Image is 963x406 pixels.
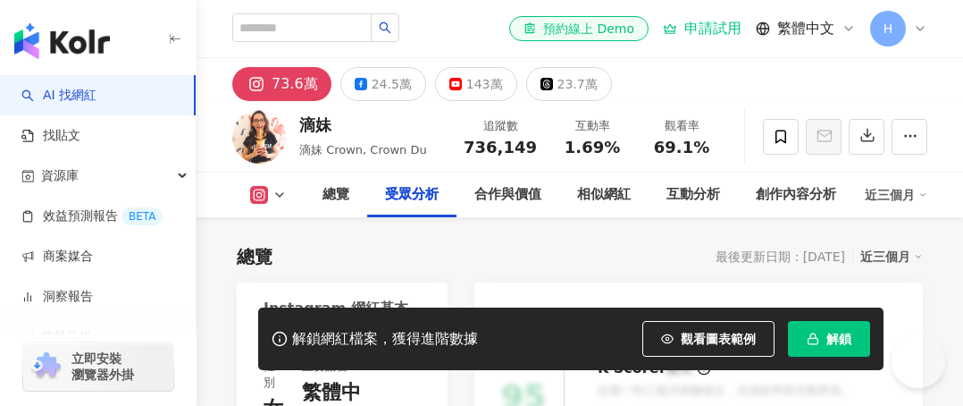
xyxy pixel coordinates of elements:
div: 受眾分析 [385,184,439,206]
div: 互動率 [558,117,626,135]
a: searchAI 找網紅 [21,87,96,105]
span: 滴妹 Crown, Crown Du [299,143,427,156]
div: 近三個月 [865,181,927,209]
div: 73.6萬 [272,72,318,97]
button: 解鎖 [788,321,870,357]
div: 相似網紅 [577,184,631,206]
div: 創作內容分析 [756,184,836,206]
div: 滴妹 [299,114,427,136]
img: logo [14,23,110,59]
div: 23.7萬 [557,72,598,97]
div: 觀看率 [648,117,716,135]
button: 23.7萬 [526,67,612,101]
a: 申請試用 [663,20,741,38]
img: chrome extension [29,352,63,381]
button: 觀看圖表範例 [642,321,775,357]
div: 追蹤數 [464,117,537,135]
span: 立即安裝 瀏覽器外掛 [71,351,134,383]
div: Instagram 網紅基本資料 [264,299,412,339]
span: 資源庫 [41,156,79,196]
img: KOL Avatar [232,110,286,164]
a: 洞察報告 [21,288,93,306]
div: 性別 [264,359,284,391]
div: 互動分析 [666,184,720,206]
span: search [379,21,391,34]
div: 解鎖網紅檔案，獲得進階數據 [292,330,478,349]
span: 69.1% [654,139,709,156]
span: 繁體中文 [777,19,834,38]
div: 總覽 [237,244,272,269]
a: 預約線上 Demo [509,16,649,41]
span: 736,149 [464,138,537,156]
div: 最後更新日期：[DATE] [716,250,845,264]
span: 觀看圖表範例 [681,332,756,346]
span: H [883,19,893,38]
div: 預約線上 Demo [523,20,634,38]
button: 24.5萬 [340,67,426,101]
span: 解鎖 [826,332,851,346]
a: 商案媒合 [21,248,93,266]
a: 效益預測報告BETA [21,207,163,225]
div: 合作與價值 [474,184,541,206]
button: 73.6萬 [232,67,331,101]
div: 143萬 [466,72,503,97]
a: 找貼文 [21,127,80,145]
button: 143萬 [435,67,517,101]
span: 1.69% [565,139,620,156]
a: chrome extension立即安裝 瀏覽器外掛 [23,343,173,391]
div: 近三個月 [860,245,923,268]
div: 總覽 [322,184,349,206]
div: 24.5萬 [372,72,412,97]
